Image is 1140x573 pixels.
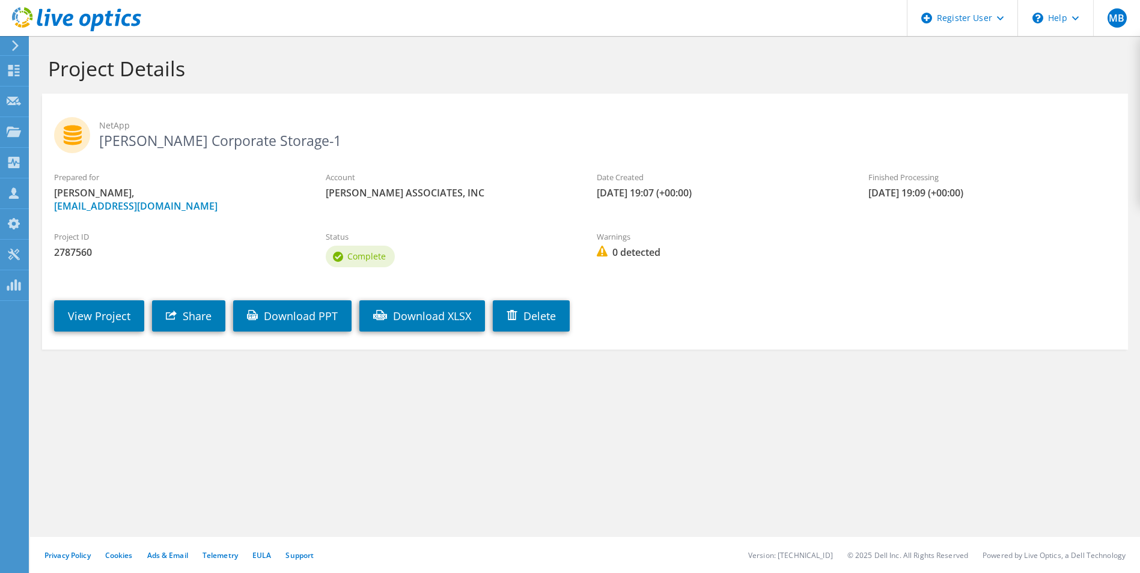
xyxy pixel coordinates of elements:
[493,300,570,332] a: Delete
[54,231,302,243] label: Project ID
[203,550,238,560] a: Telemetry
[347,250,386,262] span: Complete
[983,550,1126,560] li: Powered by Live Optics, a Dell Technology
[54,186,302,213] span: [PERSON_NAME],
[597,171,844,183] label: Date Created
[147,550,188,560] a: Ads & Email
[597,231,844,243] label: Warnings
[99,119,1116,132] span: NetApp
[597,186,844,199] span: [DATE] 19:07 (+00:00)
[868,171,1116,183] label: Finished Processing
[152,300,225,332] a: Share
[252,550,271,560] a: EULA
[54,199,218,213] a: [EMAIL_ADDRESS][DOMAIN_NAME]
[105,550,133,560] a: Cookies
[54,117,1116,147] h2: [PERSON_NAME] Corporate Storage-1
[54,246,302,259] span: 2787560
[868,186,1116,199] span: [DATE] 19:09 (+00:00)
[748,550,833,560] li: Version: [TECHNICAL_ID]
[597,246,844,259] span: 0 detected
[326,186,573,199] span: [PERSON_NAME] ASSOCIATES, INC
[48,56,1116,81] h1: Project Details
[54,171,302,183] label: Prepared for
[233,300,352,332] a: Download PPT
[285,550,314,560] a: Support
[326,171,573,183] label: Account
[359,300,485,332] a: Download XLSX
[1032,13,1043,23] svg: \n
[44,550,91,560] a: Privacy Policy
[326,231,573,243] label: Status
[847,550,968,560] li: © 2025 Dell Inc. All Rights Reserved
[1108,8,1127,28] span: MB
[54,300,144,332] a: View Project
